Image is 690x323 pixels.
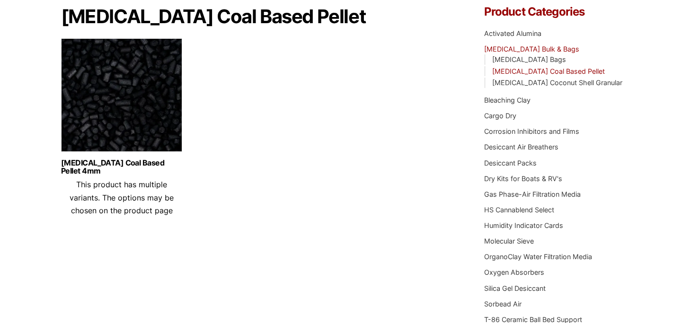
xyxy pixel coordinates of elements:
a: Desiccant Packs [484,159,537,167]
a: Desiccant Air Breathers [484,143,558,151]
span: This product has multiple variants. The options may be chosen on the product page [70,180,174,215]
a: Oxygen Absorbers [484,268,544,276]
h1: [MEDICAL_DATA] Coal Based Pellet [61,6,456,27]
a: Silica Gel Desiccant [484,284,546,292]
a: Dry Kits for Boats & RV's [484,175,562,183]
a: Humidity Indicator Cards [484,221,563,229]
a: Bleaching Clay [484,96,531,104]
a: HS Cannablend Select [484,206,554,214]
a: Gas Phase-Air Filtration Media [484,190,581,198]
a: [MEDICAL_DATA] Coconut Shell Granular [492,79,622,87]
a: [MEDICAL_DATA] Bags [492,55,566,63]
h4: Product Categories [484,6,629,17]
a: [MEDICAL_DATA] Coal Based Pellet 4mm [61,159,182,175]
a: Sorbead Air [484,300,522,308]
a: Corrosion Inhibitors and Films [484,127,579,135]
a: Molecular Sieve [484,237,534,245]
img: Activated Carbon 4mm Pellets [61,38,182,157]
a: Cargo Dry [484,112,516,120]
a: OrganoClay Water Filtration Media [484,253,592,261]
a: Activated Alumina [484,29,541,37]
a: [MEDICAL_DATA] Bulk & Bags [484,45,579,53]
a: [MEDICAL_DATA] Coal Based Pellet [492,67,605,75]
